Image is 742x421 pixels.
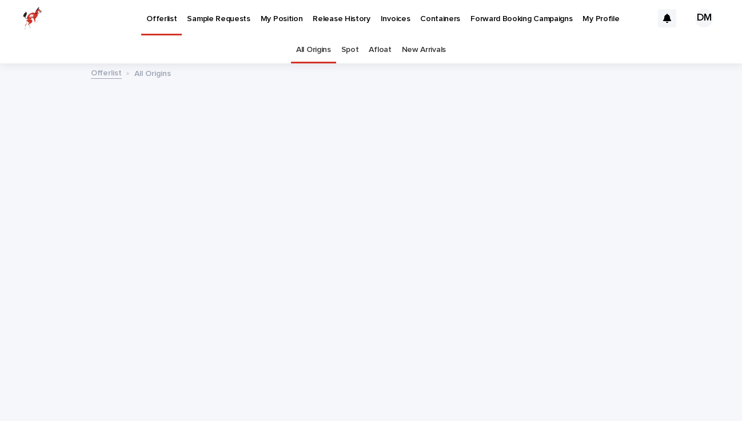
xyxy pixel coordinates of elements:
[23,7,42,30] img: zttTXibQQrCfv9chImQE
[296,37,331,63] a: All Origins
[91,66,122,79] a: Offerlist
[695,9,713,27] div: DM
[402,37,446,63] a: New Arrivals
[341,37,359,63] a: Spot
[369,37,391,63] a: Afloat
[134,66,171,79] p: All Origins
